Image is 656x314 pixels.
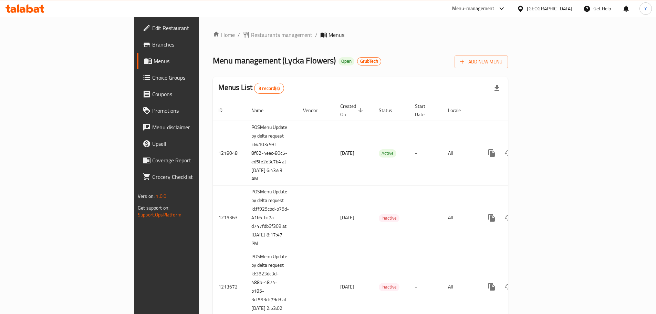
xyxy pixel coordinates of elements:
td: All [442,121,478,185]
th: Actions [478,100,555,121]
td: All [442,185,478,250]
span: Open [339,58,354,64]
span: Promotions [152,107,238,115]
button: more [483,278,500,295]
button: Add New Menu [455,55,508,68]
button: more [483,210,500,226]
a: Menu disclaimer [137,119,244,135]
a: Branches [137,36,244,53]
a: Promotions [137,102,244,119]
button: Change Status [500,210,517,226]
td: - [409,121,442,185]
div: Export file [489,80,505,97]
span: Coverage Report [152,156,238,164]
span: Grocery Checklist [152,173,238,181]
span: ID [218,106,231,114]
span: [DATE] [340,282,354,291]
button: Change Status [500,278,517,295]
td: POSMenu Update by delta request Id:4103c93f-8f62-4eec-80c5-ed5fe2e3c7b4 at [DATE] 6:43:53 AM [246,121,298,185]
span: Active [379,149,396,157]
td: POSMenu Update by delta request Id:ff925cbd-b75d-41b6-bc7a-d747fdb6f309 at [DATE] 8:17:47 PM [246,185,298,250]
span: Choice Groups [152,73,238,82]
span: 1.0.0 [156,192,166,201]
span: Version: [138,192,155,201]
span: Start Date [415,102,434,119]
span: Status [379,106,401,114]
td: - [409,185,442,250]
span: GrubTech [357,58,381,64]
span: Edit Restaurant [152,24,238,32]
a: Menus [137,53,244,69]
span: Inactive [379,283,399,291]
a: Choice Groups [137,69,244,86]
span: Name [251,106,272,114]
nav: breadcrumb [213,31,508,39]
a: Coverage Report [137,152,244,169]
a: Restaurants management [243,31,312,39]
span: Inactive [379,214,399,222]
span: Created On [340,102,365,119]
div: Menu-management [452,4,494,13]
div: Open [339,57,354,65]
span: Branches [152,40,238,49]
h2: Menus List [218,82,284,94]
span: Vendor [303,106,326,114]
span: [DATE] [340,149,354,158]
span: Menus [329,31,344,39]
div: Total records count [254,83,284,94]
button: more [483,145,500,161]
span: Restaurants management [251,31,312,39]
span: Coupons [152,90,238,98]
span: Get support on: [138,203,169,212]
button: Change Status [500,145,517,161]
span: Menu disclaimer [152,123,238,131]
a: Support.OpsPlatform [138,210,181,219]
a: Coupons [137,86,244,102]
a: Edit Restaurant [137,20,244,36]
span: 3 record(s) [254,85,284,92]
span: Menus [154,57,238,65]
span: Locale [448,106,470,114]
li: / [315,31,317,39]
div: [GEOGRAPHIC_DATA] [527,5,572,12]
span: Upsell [152,140,238,148]
span: Menu management ( Lycka Flowers ) [213,53,336,68]
span: [DATE] [340,213,354,222]
a: Upsell [137,135,244,152]
span: Add New Menu [460,58,502,66]
a: Grocery Checklist [137,169,244,185]
span: Y [644,5,647,12]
